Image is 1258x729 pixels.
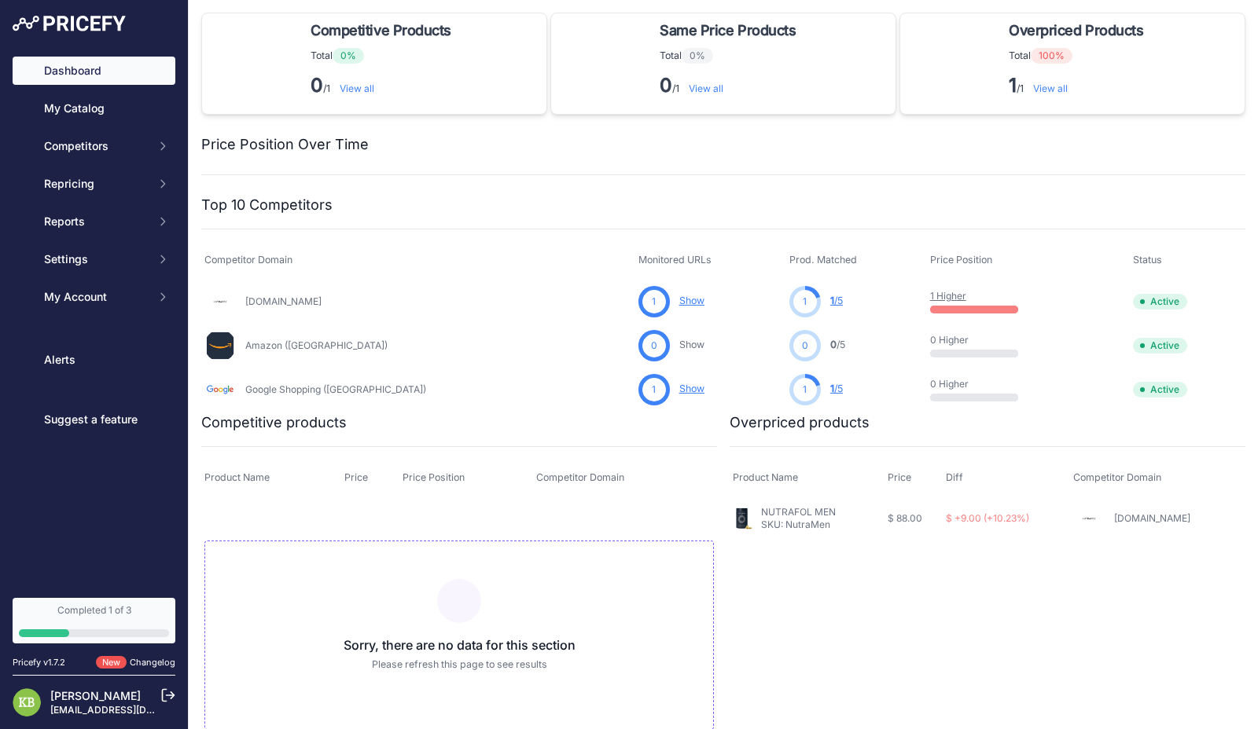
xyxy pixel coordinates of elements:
strong: 0 [660,74,672,97]
span: $ +9.00 (+10.23%) [946,512,1029,524]
nav: Sidebar [13,57,175,579]
span: 1 [652,295,656,309]
span: Active [1133,338,1187,354]
p: Total [311,48,458,64]
span: 1 [803,383,807,397]
a: View all [1033,82,1068,94]
span: 0% [333,48,364,64]
a: 1/5 [830,383,843,394]
span: Settings [44,251,147,267]
a: NUTRAFOL MEN [761,506,836,518]
button: Settings [13,245,175,273]
p: Please refresh this page to see results [218,658,701,672]
span: Product Name [204,471,270,483]
span: 1 [803,295,807,309]
span: Status [1133,254,1162,266]
span: Same Price Products [660,20,796,42]
span: Overpriced Products [1009,20,1143,42]
p: 0 Higher [930,334,1031,346]
span: $ 88.00 [888,512,922,524]
p: Total [1009,48,1149,64]
span: Active [1133,294,1187,310]
p: /1 [1009,73,1149,98]
p: /1 [660,73,802,98]
span: 0 [651,339,657,353]
h2: Competitive products [201,412,347,434]
h3: Sorry, there are no data for this section [218,636,701,654]
span: 1 [652,383,656,397]
span: Price [888,471,911,483]
span: Competitor Domain [536,471,624,483]
strong: 0 [311,74,323,97]
a: Show [679,383,704,394]
a: View all [689,82,723,94]
span: 0 [830,339,837,350]
a: [DOMAIN_NAME] [1114,512,1190,524]
span: Product Name [733,471,798,483]
a: [DOMAIN_NAME] [245,295,322,307]
a: Show [679,339,704,350]
span: Reports [44,214,147,229]
span: 1 [830,383,834,394]
a: My Catalog [13,94,175,123]
span: Diff [946,471,963,483]
span: 100% [1031,48,1072,64]
span: Price Position [930,254,992,266]
span: 1 [830,295,834,306]
a: Google Shopping ([GEOGRAPHIC_DATA]) [245,383,426,395]
p: SKU: NutraMen [761,518,836,531]
a: 1 Higher [930,290,966,302]
h2: Price Position Over Time [201,134,369,156]
a: Dashboard [13,57,175,85]
span: My Account [44,289,147,305]
button: Reports [13,207,175,236]
div: Completed 1 of 3 [19,604,169,617]
div: Pricefy v1.7.2 [13,656,65,669]
span: Competitor Domain [204,254,292,266]
span: Repricing [44,176,147,192]
span: Price Position [403,471,465,483]
a: 0/5 [830,339,845,350]
span: Monitored URLs [638,254,712,266]
span: Price [344,471,368,483]
h2: Overpriced products [730,412,870,434]
strong: 1 [1009,74,1017,97]
p: Total [660,48,802,64]
span: 0 [802,339,808,353]
span: Competitor Domain [1073,471,1161,483]
a: Alerts [13,346,175,374]
img: Pricefy Logo [13,16,126,31]
p: /1 [311,73,458,98]
span: Competitive Products [311,20,451,42]
span: New [96,656,127,669]
a: Completed 1 of 3 [13,598,175,643]
span: Active [1133,382,1187,397]
a: [EMAIL_ADDRESS][DOMAIN_NAME] [50,704,215,716]
a: [PERSON_NAME] [50,689,141,702]
a: Suggest a feature [13,405,175,434]
span: 0% [682,48,713,64]
a: View all [340,82,374,94]
a: Amazon ([GEOGRAPHIC_DATA]) [245,339,388,351]
span: Competitors [44,138,147,154]
a: 1/5 [830,295,843,306]
button: My Account [13,283,175,311]
button: Competitors [13,132,175,160]
span: Prod. Matched [789,254,857,266]
button: Repricing [13,170,175,198]
h2: Top 10 Competitors [201,194,333,216]
a: Show [679,295,704,306]
a: Changelog [130,657,175,668]
p: 0 Higher [930,378,1031,390]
